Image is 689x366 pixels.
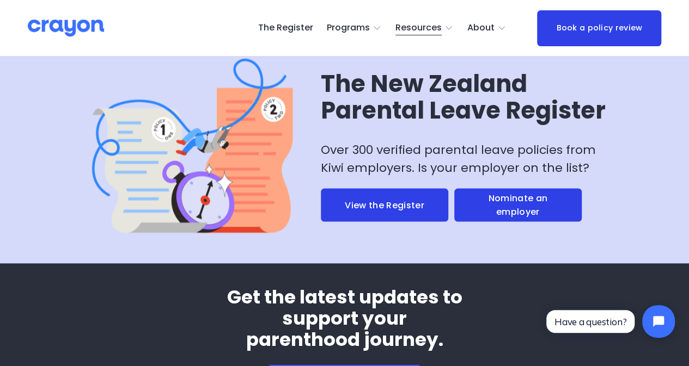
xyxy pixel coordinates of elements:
h2: The New Zealand Parental Leave Register [321,71,608,123]
a: Book a policy review [537,10,661,46]
span: Resources [395,20,442,36]
iframe: Tidio Chat [537,296,684,347]
a: folder dropdown [395,20,454,37]
a: Nominate an employer [454,188,582,221]
span: About [467,20,495,36]
a: The Register [258,20,313,37]
p: Over 300 verified parental leave policies from Kiwi employers. Is your employer on the list? [321,140,608,176]
span: Programs [327,20,370,36]
a: folder dropdown [467,20,507,37]
a: folder dropdown [327,20,382,37]
a: View the Register [321,188,448,221]
img: Crayon [28,18,104,38]
h3: Get the latest updates to support your parenthood journey. [214,286,474,350]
